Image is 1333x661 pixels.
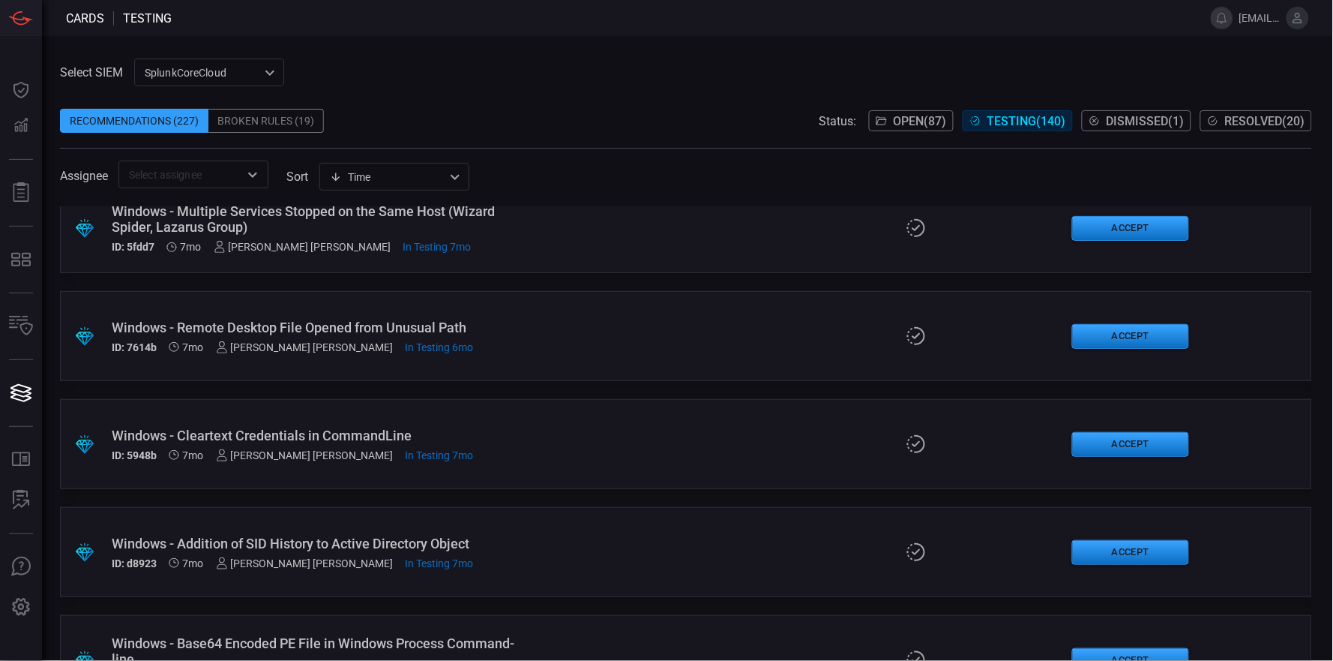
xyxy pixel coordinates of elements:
button: Cards [3,375,39,411]
span: Open ( 87 ) [894,114,947,128]
span: Testing ( 140 ) [987,114,1066,128]
button: ALERT ANALYSIS [3,482,39,518]
span: Mar 04, 2025 4:40 PM [406,341,474,353]
button: Open [242,164,263,185]
span: Assignee [60,169,108,183]
span: testing [123,11,172,26]
div: Windows - Cleartext Credentials in CommandLine [112,428,528,443]
span: Feb 10, 2025 1:27 AM [183,557,204,569]
div: [PERSON_NAME] [PERSON_NAME] [214,241,391,253]
div: Windows - Addition of SID History to Active Directory Object [112,536,528,551]
span: Cards [66,11,104,26]
span: Feb 10, 2025 10:40 AM [406,557,474,569]
button: Testing(140) [963,110,1073,131]
div: Windows - Remote Desktop File Opened from Unusual Path [112,320,528,335]
span: Dismissed ( 1 ) [1107,114,1185,128]
span: Status: [819,114,857,128]
span: Feb 17, 2025 1:09 AM [181,241,202,253]
span: [EMAIL_ADDRESS][DOMAIN_NAME] [1239,12,1281,24]
h5: ID: d8923 [112,557,157,569]
label: Select SIEM [60,65,123,80]
button: Inventory [3,308,39,344]
button: Detections [3,108,39,144]
div: [PERSON_NAME] [PERSON_NAME] [216,557,394,569]
button: MITRE - Detection Posture [3,242,39,278]
div: Broken Rules (19) [208,109,324,133]
label: sort [286,170,308,184]
button: Accept [1072,540,1189,565]
h5: ID: 5fdd7 [112,241,154,253]
span: Feb 10, 2025 10:46 AM [406,449,474,461]
button: Reports [3,175,39,211]
button: Accept [1072,216,1189,241]
span: Feb 10, 2025 1:27 AM [183,449,204,461]
span: Feb 17, 2025 1:04 PM [403,241,472,253]
div: Time [330,170,445,185]
div: [PERSON_NAME] [PERSON_NAME] [216,449,394,461]
h5: ID: 7614b [112,341,157,353]
button: Accept [1072,324,1189,349]
span: Resolved ( 20 ) [1225,114,1305,128]
div: Windows - Multiple Services Stopped on the Same Host (Wizard Spider, Lazarus Group) [112,203,528,235]
button: Accept [1072,432,1189,457]
p: SplunkCoreCloud [145,65,260,80]
button: Rule Catalog [3,442,39,478]
div: [PERSON_NAME] [PERSON_NAME] [216,341,394,353]
span: Feb 17, 2025 1:08 AM [183,341,204,353]
div: Recommendations (227) [60,109,208,133]
button: Ask Us A Question [3,549,39,585]
input: Select assignee [123,165,239,184]
button: Resolved(20) [1200,110,1312,131]
button: Dismissed(1) [1082,110,1191,131]
button: Dashboard [3,72,39,108]
h5: ID: 5948b [112,449,157,461]
button: Open(87) [869,110,954,131]
button: Preferences [3,590,39,626]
